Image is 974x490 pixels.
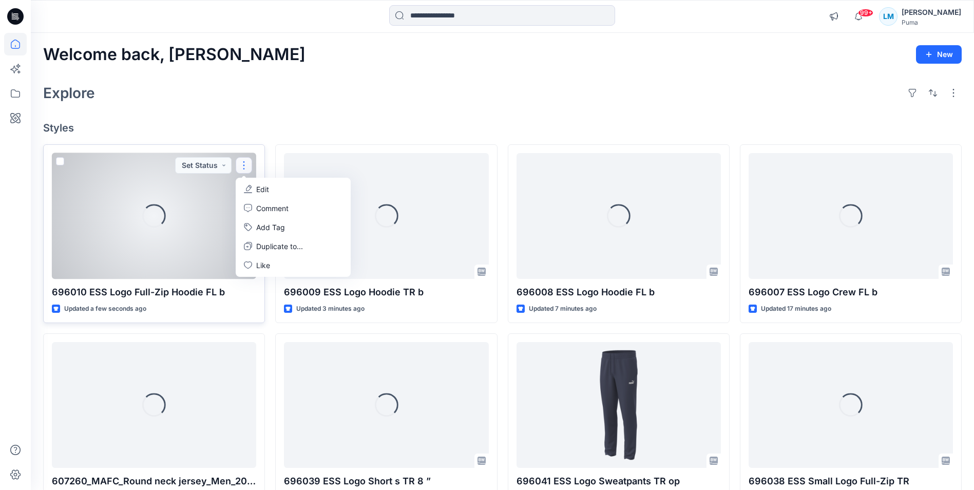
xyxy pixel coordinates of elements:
a: 696041 ESS Logo Sweatpants TR op [517,342,721,468]
div: Puma [902,18,961,26]
button: Add Tag [238,218,349,237]
p: Updated 17 minutes ago [761,304,831,314]
div: [PERSON_NAME] [902,6,961,18]
span: 99+ [858,9,873,17]
p: 696038 ESS Small Logo Full-Zip TR [749,474,953,488]
p: 696041 ESS Logo Sweatpants TR op [517,474,721,488]
p: Updated 7 minutes ago [529,304,597,314]
div: LM [879,7,897,26]
p: Updated 3 minutes ago [296,304,365,314]
button: New [916,45,962,64]
p: Like [256,260,270,271]
p: 607260_MAFC_Round neck jersey_Men_20250826 [52,474,256,488]
a: Edit [238,180,349,199]
p: 696010 ESS Logo Full-Zip Hoodie FL b [52,285,256,299]
h2: Explore [43,85,95,101]
p: Comment [256,203,289,214]
h2: Welcome back, [PERSON_NAME] [43,45,305,64]
p: 696007 ESS Logo Crew FL b [749,285,953,299]
p: 696039 ESS Logo Short s TR 8 ” [284,474,488,488]
p: Duplicate to... [256,241,303,252]
p: 696009 ESS Logo Hoodie TR b [284,285,488,299]
p: Updated a few seconds ago [64,304,146,314]
p: Edit [256,184,269,195]
p: 696008 ESS Logo Hoodie FL b [517,285,721,299]
h4: Styles [43,122,962,134]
